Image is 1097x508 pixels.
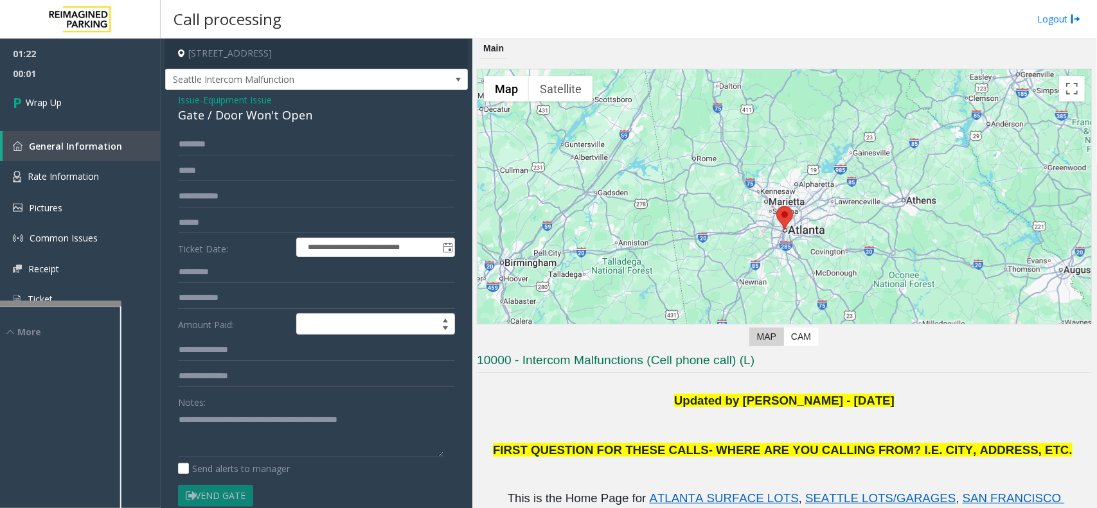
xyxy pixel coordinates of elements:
span: Wrap Up [26,96,62,109]
label: Map [749,328,784,346]
span: Equipment Issue [203,93,272,107]
label: Send alerts to manager [178,462,290,475]
span: , [956,491,959,505]
a: General Information [3,131,161,161]
span: Seattle Intercom Malfunction [166,69,407,90]
button: Toggle fullscreen view [1059,76,1085,101]
span: Increase value [436,314,454,324]
span: FIRST QUESTION FOR THESE CALLS- WHERE ARE YOU CALLING FROM? I.E. CITY, ADDRESS, ETC. [493,443,1073,457]
img: logout [1071,12,1081,26]
a: Logout [1037,12,1081,26]
span: ATLANTA SURFACE LOTS [650,491,799,505]
label: Amount Paid: [175,313,293,335]
span: Common Issues [30,232,98,244]
span: Pictures [29,202,62,214]
span: Receipt [28,263,59,275]
span: Toggle popup [440,238,454,256]
img: 'icon' [13,171,21,182]
label: Notes: [178,391,206,409]
b: Updated by [PERSON_NAME] - [DATE] [674,394,895,407]
span: Decrease value [436,324,454,335]
img: 'icon' [13,204,22,212]
img: 'icon' [13,233,23,243]
span: General Information [29,140,122,152]
img: 'icon' [13,265,22,273]
label: Ticket Date: [175,238,293,257]
button: Vend Gate [178,485,253,507]
img: 'icon' [13,141,22,151]
button: Show satellite imagery [529,76,593,101]
h3: 10000 - Intercom Malfunctions (Cell phone call) (L) [477,352,1092,373]
span: This is the Home Page for [508,491,647,505]
span: - [200,94,272,106]
div: Gate / Door Won't Open [178,107,455,124]
label: CAM [783,328,819,346]
h4: [STREET_ADDRESS] [165,39,468,69]
span: Ticket [28,293,53,305]
img: 'icon' [13,293,21,305]
a: SEATTLE LOTS/GARAGES [805,494,956,504]
span: Issue [178,93,200,107]
span: , [799,491,802,505]
span: Rate Information [28,170,99,182]
div: 154 Peachtree Street Southwest, Atlanta, GA [776,206,793,230]
h3: Call processing [167,3,288,35]
button: Show street map [484,76,529,101]
a: ATLANTA SURFACE LOTS [650,494,799,504]
span: SEATTLE LOTS/GARAGES [805,491,956,505]
div: Main [480,39,507,59]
